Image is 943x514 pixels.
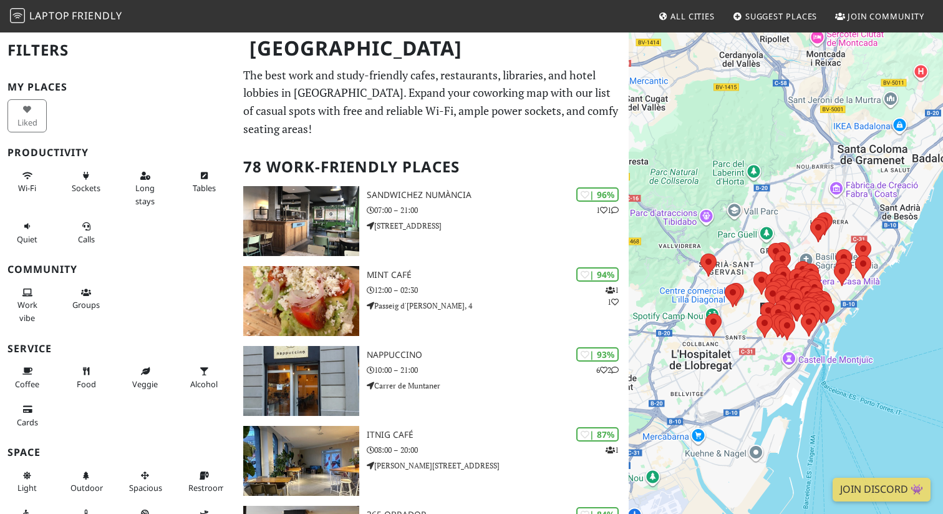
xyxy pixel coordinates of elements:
[367,220,629,232] p: [STREET_ADDRESS]
[576,347,619,362] div: | 93%
[596,204,619,216] p: 1 1
[15,378,39,390] span: Coffee
[17,234,37,245] span: Quiet
[78,234,95,245] span: Video/audio calls
[848,11,924,22] span: Join Community
[367,430,629,440] h3: Itnig Café
[367,460,629,472] p: [PERSON_NAME][STREET_ADDRESS]
[7,147,228,159] h3: Productivity
[239,31,626,66] h1: [GEOGRAPHIC_DATA]
[190,378,218,390] span: Alcohol
[72,182,100,194] span: Power sockets
[7,343,228,355] h3: Service
[70,482,103,493] span: Outdoor area
[670,11,715,22] span: All Cities
[367,284,629,296] p: 12:00 – 02:30
[188,482,225,493] span: Restroom
[243,66,621,138] p: The best work and study-friendly cafes, restaurants, libraries, and hotel lobbies in [GEOGRAPHIC_...
[185,361,224,394] button: Alcohol
[243,266,359,336] img: Mint Café
[367,190,629,200] h3: SandwiChez Numància
[367,364,629,376] p: 10:00 – 21:00
[243,148,621,186] h2: 78 Work-Friendly Places
[18,182,36,194] span: Stable Wi-Fi
[243,426,359,496] img: Itnig Café
[67,465,106,498] button: Outdoor
[367,204,629,216] p: 07:00 – 21:00
[125,361,165,394] button: Veggie
[185,465,224,498] button: Restroom
[7,216,47,249] button: Quiet
[72,299,100,310] span: Group tables
[67,216,106,249] button: Calls
[7,282,47,328] button: Work vibe
[745,11,818,22] span: Suggest Places
[7,465,47,498] button: Light
[243,186,359,256] img: SandwiChez Numància
[17,417,38,428] span: Credit cards
[653,5,720,27] a: All Cities
[17,482,37,493] span: Natural light
[728,5,823,27] a: Suggest Places
[576,187,619,202] div: | 96%
[367,300,629,312] p: Passeig d'[PERSON_NAME], 4
[236,266,629,336] a: Mint Café | 94% 11 Mint Café 12:00 – 02:30 Passeig d'[PERSON_NAME], 4
[29,9,70,22] span: Laptop
[7,399,47,432] button: Cards
[67,282,106,315] button: Groups
[135,182,155,206] span: Long stays
[367,444,629,456] p: 08:00 – 20:00
[236,426,629,496] a: Itnig Café | 87% 1 Itnig Café 08:00 – 20:00 [PERSON_NAME][STREET_ADDRESS]
[576,427,619,442] div: | 87%
[606,284,619,308] p: 1 1
[125,166,165,211] button: Long stays
[10,6,122,27] a: LaptopFriendly LaptopFriendly
[193,182,216,194] span: Work-friendly tables
[236,346,629,416] a: Nappuccino | 93% 62 Nappuccino 10:00 – 21:00 Carrer de Muntaner
[7,264,228,275] h3: Community
[830,5,929,27] a: Join Community
[576,267,619,282] div: | 94%
[7,447,228,458] h3: Space
[125,465,165,498] button: Spacious
[7,31,228,69] h2: Filters
[596,364,619,376] p: 6 2
[77,378,96,390] span: Food
[67,166,106,199] button: Sockets
[606,444,619,456] p: 1
[17,299,37,323] span: People working
[72,9,122,22] span: Friendly
[367,350,629,360] h3: Nappuccino
[129,482,162,493] span: Spacious
[833,478,931,502] a: Join Discord 👾
[7,81,228,93] h3: My Places
[243,346,359,416] img: Nappuccino
[236,186,629,256] a: SandwiChez Numància | 96% 11 SandwiChez Numància 07:00 – 21:00 [STREET_ADDRESS]
[67,361,106,394] button: Food
[367,380,629,392] p: Carrer de Muntaner
[7,166,47,199] button: Wi-Fi
[367,270,629,280] h3: Mint Café
[132,378,158,390] span: Veggie
[7,361,47,394] button: Coffee
[185,166,224,199] button: Tables
[10,8,25,23] img: LaptopFriendly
